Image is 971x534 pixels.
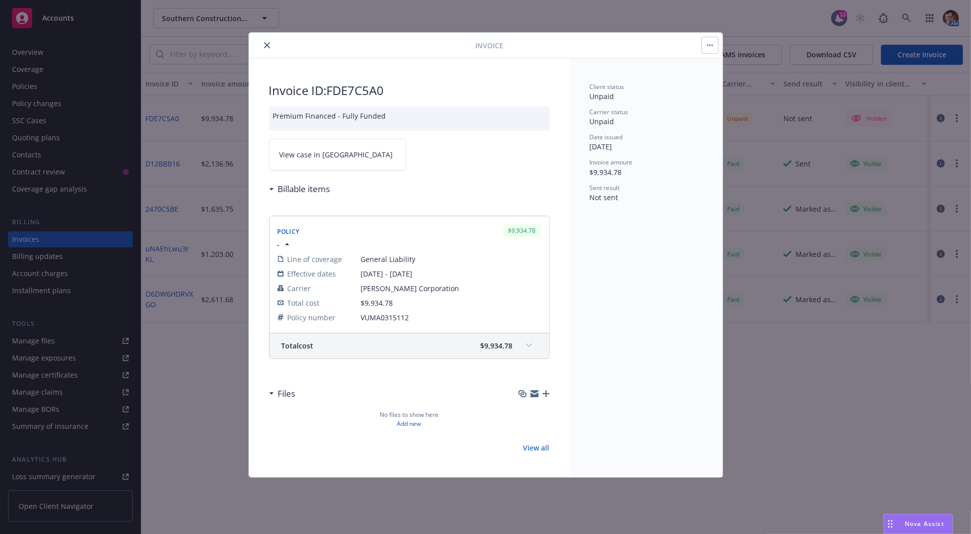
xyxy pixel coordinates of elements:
[884,514,953,534] button: Nova Assist
[590,82,625,91] span: Client status
[905,519,944,528] span: Nova Assist
[397,419,421,428] a: Add new
[288,312,336,323] span: Policy number
[261,39,273,51] button: close
[380,410,438,419] span: No files to show here
[361,312,541,323] span: VUMA0315112
[361,269,541,279] span: [DATE] - [DATE]
[288,283,311,294] span: Carrier
[270,333,549,359] div: Totalcost$9,934.78
[590,193,619,202] span: Not sent
[278,239,280,250] span: -
[590,117,614,126] span: Unpaid
[278,239,292,250] button: -
[288,254,342,264] span: Line of coverage
[590,133,623,141] span: Date issued
[269,183,330,196] div: Billable items
[361,254,541,264] span: General Liability
[590,92,614,101] span: Unpaid
[269,82,550,99] h2: Invoice ID: FDE7C5A0
[884,514,897,533] div: Drag to move
[590,184,620,192] span: Sent result
[481,340,513,351] span: $9,934.78
[590,167,622,177] span: $9,934.78
[282,340,314,351] span: Total cost
[269,387,296,400] div: Files
[288,298,320,308] span: Total cost
[278,227,300,236] span: Policy
[523,442,550,453] a: View all
[278,387,296,400] h3: Files
[590,142,612,151] span: [DATE]
[476,40,504,51] span: Invoice
[269,107,550,131] div: Premium Financed - Fully Funded
[361,298,393,308] span: $9,934.78
[503,224,541,237] div: $9,934.78
[590,108,629,116] span: Carrier status
[288,269,336,279] span: Effective dates
[361,283,541,294] span: [PERSON_NAME] Corporation
[278,183,330,196] h3: Billable items
[269,139,406,170] a: View case in [GEOGRAPHIC_DATA]
[590,158,633,166] span: Invoice amount
[280,149,393,160] span: View case in [GEOGRAPHIC_DATA]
